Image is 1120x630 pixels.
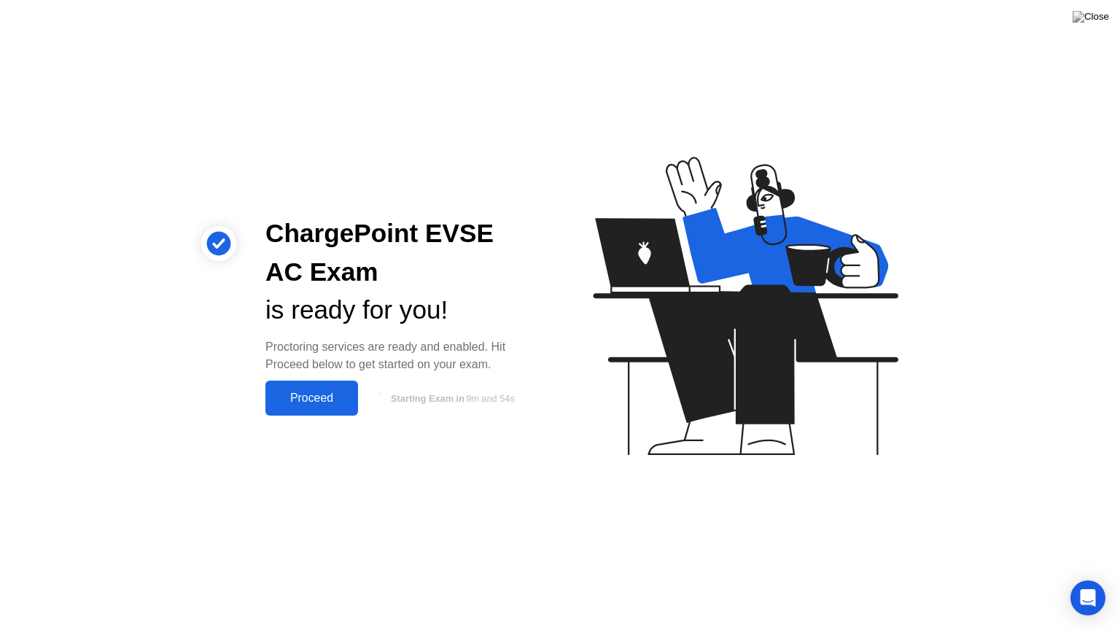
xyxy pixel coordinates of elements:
div: ChargePoint EVSE AC Exam [265,214,537,292]
span: 9m and 54s [466,393,515,404]
button: Starting Exam in9m and 54s [365,384,537,412]
div: Proceed [270,392,354,405]
div: Open Intercom Messenger [1070,580,1105,615]
div: is ready for you! [265,291,537,330]
img: Close [1073,11,1109,23]
button: Proceed [265,381,358,416]
div: Proctoring services are ready and enabled. Hit Proceed below to get started on your exam. [265,338,537,373]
